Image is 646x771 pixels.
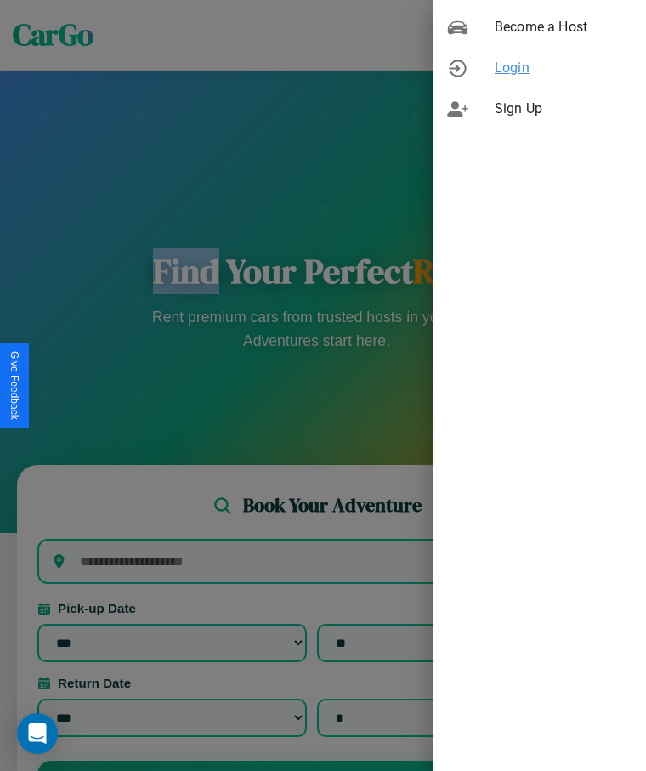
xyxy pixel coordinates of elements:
span: Login [495,58,632,78]
span: Sign Up [495,99,632,119]
div: Login [433,48,646,88]
div: Give Feedback [8,351,20,420]
div: Open Intercom Messenger [17,713,58,754]
span: Become a Host [495,17,632,37]
div: Become a Host [433,7,646,48]
div: Sign Up [433,88,646,129]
